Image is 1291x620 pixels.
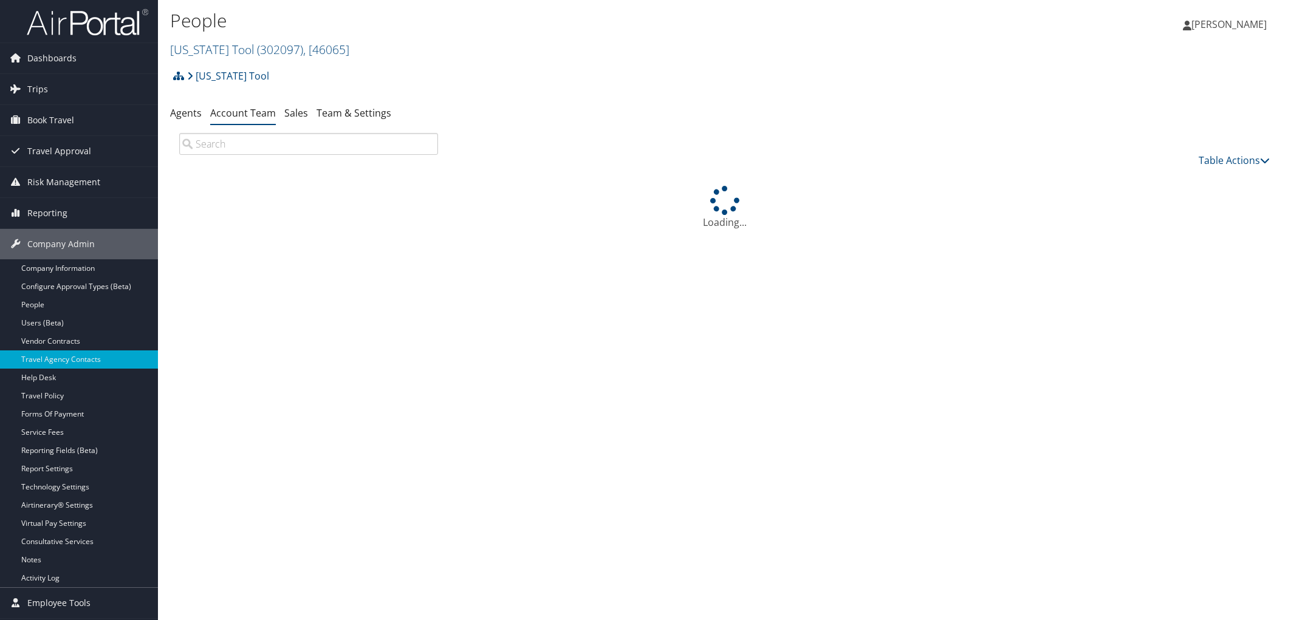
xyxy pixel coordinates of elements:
[27,198,67,228] span: Reporting
[210,106,276,120] a: Account Team
[303,41,349,58] span: , [ 46065 ]
[27,43,77,73] span: Dashboards
[170,8,909,33] h1: People
[1183,6,1279,43] a: [PERSON_NAME]
[1199,154,1270,167] a: Table Actions
[27,229,95,259] span: Company Admin
[1191,18,1267,31] span: [PERSON_NAME]
[317,106,391,120] a: Team & Settings
[257,41,303,58] span: ( 302097 )
[284,106,308,120] a: Sales
[179,133,438,155] input: Search
[170,186,1279,230] div: Loading...
[27,105,74,135] span: Book Travel
[27,588,91,618] span: Employee Tools
[27,8,148,36] img: airportal-logo.png
[170,41,349,58] a: [US_STATE] Tool
[27,167,100,197] span: Risk Management
[170,106,202,120] a: Agents
[27,74,48,104] span: Trips
[27,136,91,166] span: Travel Approval
[187,64,269,88] a: [US_STATE] Tool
